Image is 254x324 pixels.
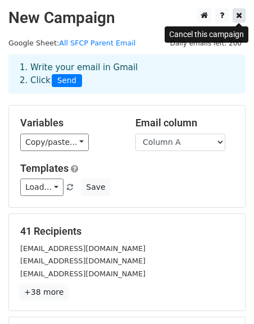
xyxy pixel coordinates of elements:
[59,39,135,47] a: All SFCP Parent Email
[20,162,69,174] a: Templates
[165,26,248,43] div: Cancel this campaign
[81,179,110,196] button: Save
[20,225,234,238] h5: 41 Recipients
[135,117,234,129] h5: Email column
[198,270,254,324] iframe: Chat Widget
[52,74,82,88] span: Send
[8,39,135,47] small: Google Sheet:
[11,61,243,87] div: 1. Write your email in Gmail 2. Click
[20,134,89,151] a: Copy/paste...
[20,285,67,299] a: +38 more
[20,244,146,253] small: [EMAIL_ADDRESS][DOMAIN_NAME]
[20,117,119,129] h5: Variables
[8,8,246,28] h2: New Campaign
[20,257,146,265] small: [EMAIL_ADDRESS][DOMAIN_NAME]
[20,179,63,196] a: Load...
[166,39,246,47] a: Daily emails left: 200
[20,270,146,278] small: [EMAIL_ADDRESS][DOMAIN_NAME]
